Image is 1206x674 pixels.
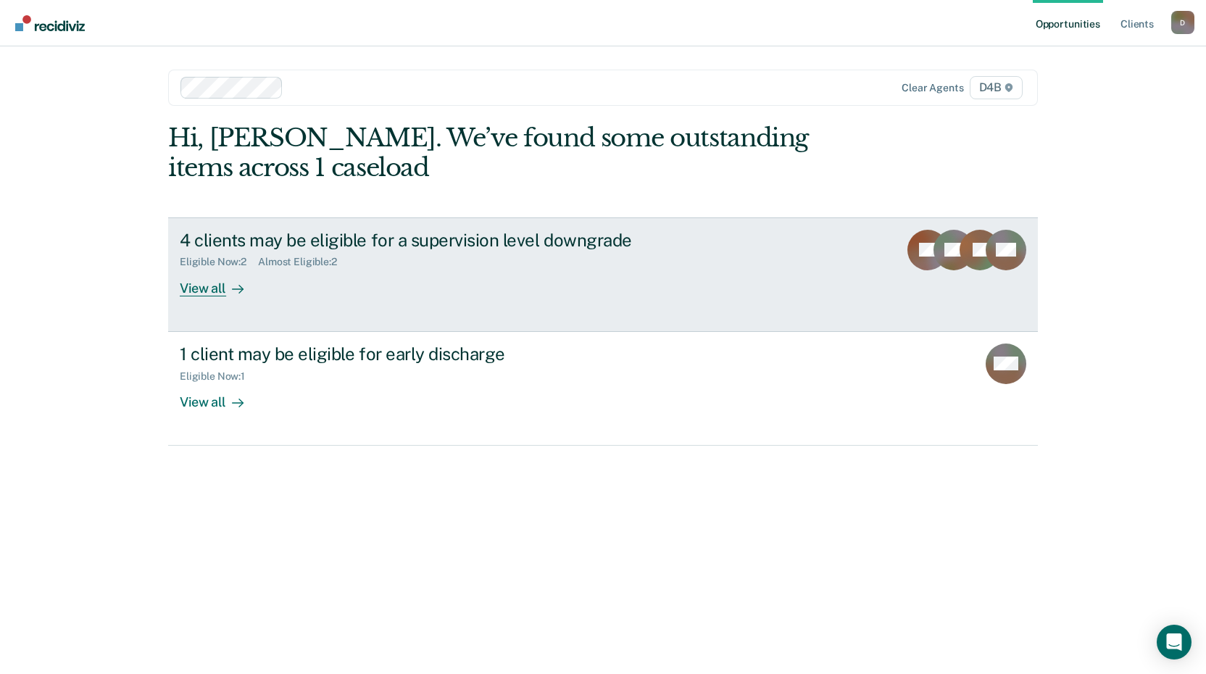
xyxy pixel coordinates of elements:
[15,15,85,31] img: Recidiviz
[168,217,1038,332] a: 4 clients may be eligible for a supervision level downgradeEligible Now:2Almost Eligible:2View all
[180,256,258,268] div: Eligible Now : 2
[180,344,689,365] div: 1 client may be eligible for early discharge
[258,256,349,268] div: Almost Eligible : 2
[180,268,261,296] div: View all
[1157,625,1192,660] div: Open Intercom Messenger
[180,230,689,251] div: 4 clients may be eligible for a supervision level downgrade
[902,82,963,94] div: Clear agents
[168,332,1038,446] a: 1 client may be eligible for early dischargeEligible Now:1View all
[1171,11,1194,34] button: Profile dropdown button
[970,76,1023,99] span: D4B
[168,123,864,183] div: Hi, [PERSON_NAME]. We’ve found some outstanding items across 1 caseload
[1171,11,1194,34] div: D
[180,382,261,410] div: View all
[180,370,257,383] div: Eligible Now : 1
